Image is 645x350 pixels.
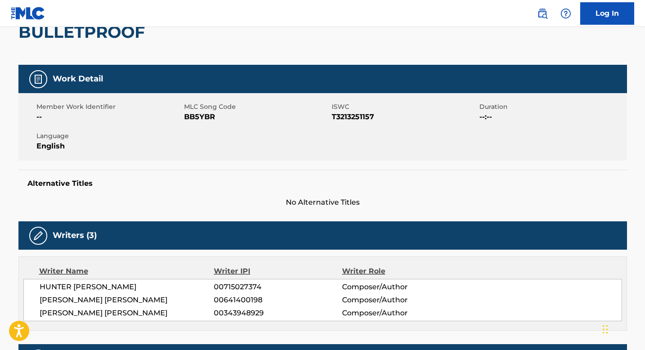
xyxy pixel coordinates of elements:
img: search [537,8,548,19]
span: -- [36,112,182,122]
img: Work Detail [33,74,44,85]
span: ISWC [332,102,477,112]
span: --:-- [479,112,625,122]
h2: BULLETPROOF [18,22,149,42]
div: Writer Name [39,266,214,277]
a: Log In [580,2,634,25]
span: MLC Song Code [184,102,329,112]
span: HUNTER [PERSON_NAME] [40,282,214,292]
span: English [36,141,182,152]
span: 00641400198 [214,295,342,305]
span: Duration [479,102,625,112]
span: Language [36,131,182,141]
div: Writer Role [342,266,459,277]
div: Writer IPI [214,266,342,277]
h5: Alternative Titles [27,179,618,188]
span: [PERSON_NAME] [PERSON_NAME] [40,295,214,305]
a: Public Search [533,4,551,22]
span: 00715027374 [214,282,342,292]
span: Composer/Author [342,308,459,319]
img: MLC Logo [11,7,45,20]
span: BB5YBR [184,112,329,122]
h5: Writers (3) [53,230,97,241]
div: Drag [603,316,608,343]
span: 00343948929 [214,308,342,319]
span: Composer/Author [342,295,459,305]
span: [PERSON_NAME] [PERSON_NAME] [40,308,214,319]
span: Member Work Identifier [36,102,182,112]
img: help [560,8,571,19]
img: Writers [33,230,44,241]
h5: Work Detail [53,74,103,84]
span: T3213251157 [332,112,477,122]
span: Composer/Author [342,282,459,292]
iframe: Chat Widget [600,307,645,350]
div: Help [557,4,575,22]
span: No Alternative Titles [18,197,627,208]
